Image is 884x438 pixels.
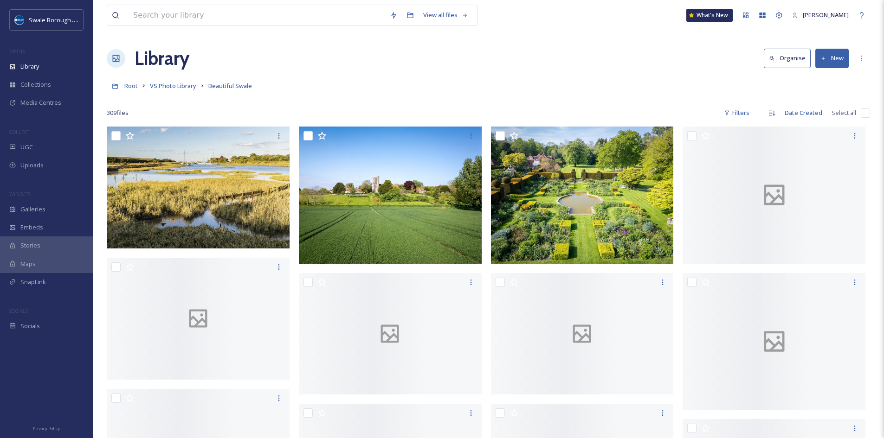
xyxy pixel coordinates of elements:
span: SnapLink [20,278,46,286]
img: DJI_0051_1.jpg [299,127,482,264]
button: New [815,49,849,68]
span: Swale Borough Council [29,15,93,24]
a: View all files [419,6,473,24]
span: Beautiful Swale [208,82,252,90]
img: _K4_7351.jpg [107,127,290,248]
span: Root [124,82,138,90]
span: VS Photo Library [150,82,196,90]
a: Beautiful Swale [208,80,252,91]
img: Swale-Borough-Council-default-social-image.png [15,15,24,25]
span: COLLECT [9,128,29,135]
span: Maps [20,260,36,268]
button: Organise [764,49,811,68]
a: Root [124,80,138,91]
span: Privacy Policy [33,425,60,432]
span: 309 file s [107,108,129,117]
a: Privacy Policy [33,422,60,433]
div: Date Created [780,104,827,122]
a: VS Photo Library [150,80,196,91]
div: Filters [719,104,754,122]
span: MEDIA [9,48,26,55]
a: Organise [764,49,815,68]
span: Stories [20,241,40,250]
span: Socials [20,322,40,330]
span: WIDGETS [9,190,31,197]
input: Search your library [129,5,385,25]
span: Galleries [20,205,45,214]
span: Collections [20,80,51,89]
span: Uploads [20,161,44,170]
span: Library [20,62,39,71]
span: SOCIALS [9,307,28,314]
a: [PERSON_NAME] [787,6,853,24]
span: Media Centres [20,98,61,107]
span: Select all [832,108,856,117]
span: UGC [20,143,33,152]
a: What's New [686,9,733,22]
span: Embeds [20,223,43,232]
span: [PERSON_NAME] [803,11,849,19]
img: DJI_0185_1.jpg [491,127,674,264]
a: Library [135,44,189,72]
